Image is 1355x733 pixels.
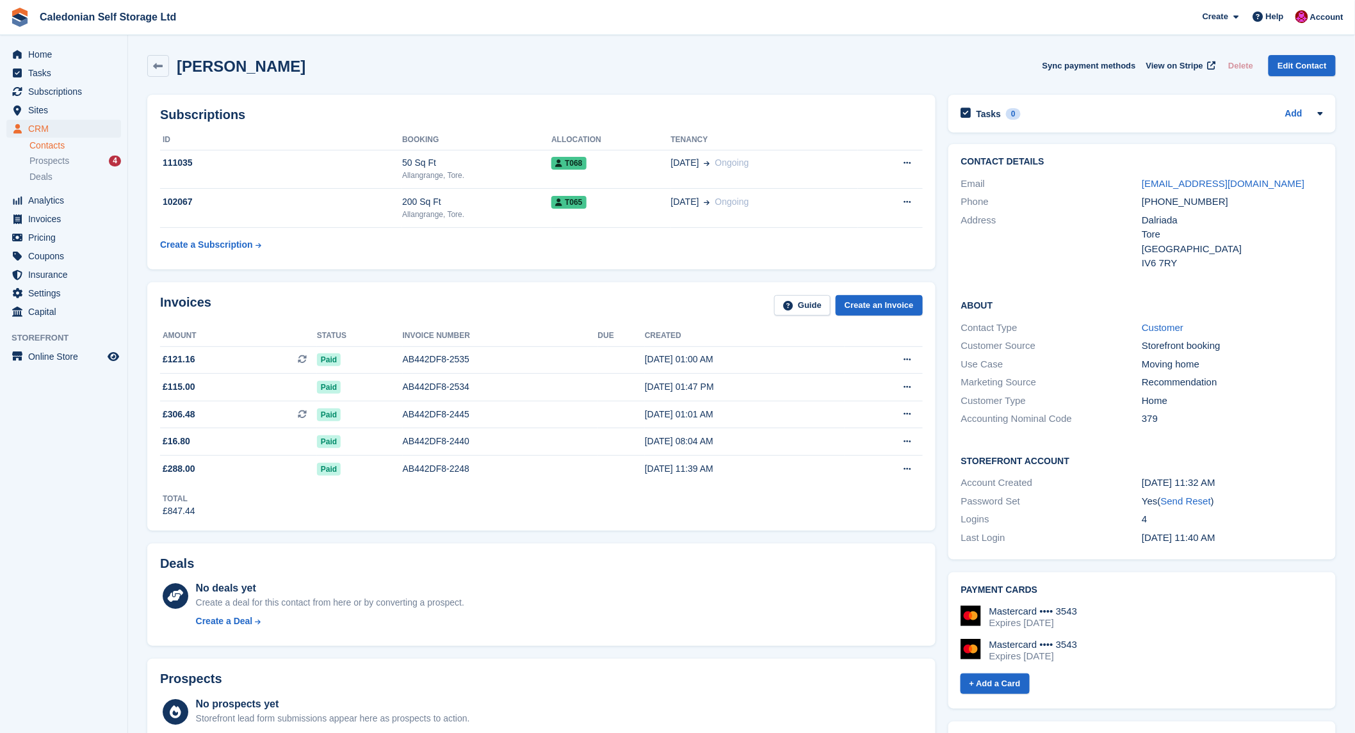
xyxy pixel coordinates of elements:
[402,209,551,220] div: Allangrange, Tore.
[836,295,923,316] a: Create an Invoice
[1142,412,1323,426] div: 379
[163,408,195,421] span: £306.48
[645,435,845,448] div: [DATE] 08:04 AM
[961,375,1142,390] div: Marketing Source
[317,326,403,346] th: Status
[961,195,1142,209] div: Phone
[671,195,699,209] span: [DATE]
[163,462,195,476] span: £288.00
[1295,10,1308,23] img: Donald Mathieson
[961,213,1142,271] div: Address
[28,266,105,284] span: Insurance
[28,210,105,228] span: Invoices
[196,615,464,628] a: Create a Deal
[35,6,181,28] a: Caledonian Self Storage Ltd
[160,326,317,346] th: Amount
[28,120,105,138] span: CRM
[402,130,551,150] th: Booking
[1285,107,1302,122] a: Add
[403,462,598,476] div: AB442DF8-2248
[196,596,464,609] div: Create a deal for this contact from here or by converting a prospect.
[645,408,845,421] div: [DATE] 01:01 AM
[317,463,341,476] span: Paid
[1142,242,1323,257] div: [GEOGRAPHIC_DATA]
[645,326,845,346] th: Created
[1142,213,1323,228] div: Dalriada
[106,349,121,364] a: Preview store
[402,170,551,181] div: Allangrange, Tore.
[160,156,402,170] div: 111035
[1142,339,1323,353] div: Storefront booking
[6,191,121,209] a: menu
[28,83,105,101] span: Subscriptions
[1146,60,1203,72] span: View on Stripe
[961,606,981,626] img: Mastercard Logo
[989,650,1078,662] div: Expires [DATE]
[1043,55,1136,76] button: Sync payment methods
[961,639,981,659] img: Mastercard Logo
[28,191,105,209] span: Analytics
[961,339,1142,353] div: Customer Source
[1142,256,1323,271] div: IV6 7RY
[163,435,190,448] span: £16.80
[160,195,402,209] div: 102067
[403,435,598,448] div: AB442DF8-2440
[551,196,586,209] span: T065
[163,504,195,518] div: £847.44
[6,120,121,138] a: menu
[961,454,1323,467] h2: Storefront Account
[1142,394,1323,408] div: Home
[28,45,105,63] span: Home
[989,617,1078,629] div: Expires [DATE]
[1266,10,1284,23] span: Help
[317,381,341,394] span: Paid
[317,353,341,366] span: Paid
[1142,512,1323,527] div: 4
[163,380,195,394] span: £115.00
[1142,195,1323,209] div: [PHONE_NUMBER]
[1142,532,1215,543] time: 2025-08-29 10:40:27 UTC
[6,266,121,284] a: menu
[403,353,598,366] div: AB442DF8-2535
[317,435,341,448] span: Paid
[961,321,1142,335] div: Contact Type
[1203,10,1228,23] span: Create
[29,140,121,152] a: Contacts
[1161,495,1211,506] a: Send Reset
[402,195,551,209] div: 200 Sq Ft
[196,615,253,628] div: Create a Deal
[961,531,1142,545] div: Last Login
[6,229,121,246] a: menu
[28,348,105,366] span: Online Store
[6,101,121,119] a: menu
[1006,108,1021,120] div: 0
[961,157,1323,167] h2: Contact Details
[6,247,121,265] a: menu
[160,130,402,150] th: ID
[645,380,845,394] div: [DATE] 01:47 PM
[961,177,1142,191] div: Email
[403,408,598,421] div: AB442DF8-2445
[1142,178,1304,189] a: [EMAIL_ADDRESS][DOMAIN_NAME]
[28,284,105,302] span: Settings
[715,197,749,207] span: Ongoing
[28,64,105,82] span: Tasks
[196,697,470,712] div: No prospects yet
[1142,494,1323,509] div: Yes
[160,238,253,252] div: Create a Subscription
[403,380,598,394] div: AB442DF8-2534
[160,108,923,122] h2: Subscriptions
[6,210,121,228] a: menu
[1142,476,1323,490] div: [DATE] 11:32 AM
[1142,227,1323,242] div: Tore
[1142,375,1323,390] div: Recommendation
[28,229,105,246] span: Pricing
[6,45,121,63] a: menu
[196,712,470,725] div: Storefront lead form submissions appear here as prospects to action.
[961,585,1323,595] h2: Payment cards
[1158,495,1214,506] span: ( )
[1223,55,1258,76] button: Delete
[160,556,194,571] h2: Deals
[1142,357,1323,372] div: Moving home
[961,357,1142,372] div: Use Case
